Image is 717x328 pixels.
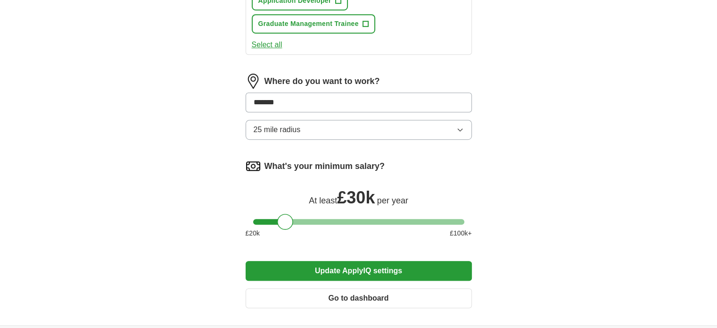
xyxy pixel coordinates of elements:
button: Go to dashboard [246,288,472,308]
label: What's your minimum salary? [264,160,385,173]
label: Where do you want to work? [264,75,380,88]
button: Select all [252,39,282,50]
span: per year [377,196,408,205]
span: £ 100 k+ [450,228,471,238]
span: At least [309,196,337,205]
button: Graduate Management Trainee [252,14,375,34]
button: 25 mile radius [246,120,472,140]
img: salary.png [246,159,261,174]
span: £ 20 k [246,228,260,238]
span: 25 mile radius [254,124,301,135]
span: Graduate Management Trainee [258,19,359,29]
span: £ 30k [337,188,375,207]
button: Update ApplyIQ settings [246,261,472,281]
img: location.png [246,74,261,89]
